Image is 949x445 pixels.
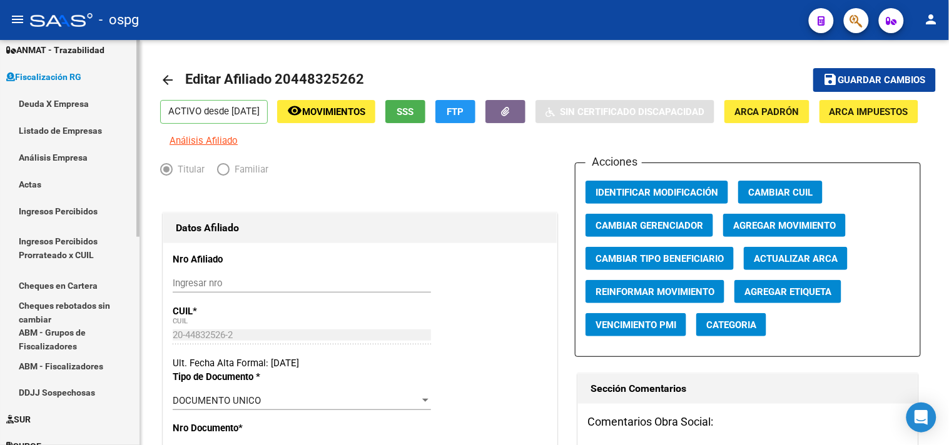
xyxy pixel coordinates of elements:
[447,106,464,117] span: FTP
[535,100,714,123] button: Sin Certificado Discapacidad
[906,402,936,432] div: Open Intercom Messenger
[173,421,285,435] p: Nro Documento
[586,214,713,237] button: Cambiar Gerenciador
[173,252,285,266] p: Nro Afiliado
[6,43,104,57] span: ANMAT - Trazabilidad
[176,218,544,238] h1: Datos Afiliado
[738,181,823,204] button: Cambiar CUIL
[160,72,175,87] mat-icon: arrow_back
[435,100,475,123] button: FTP
[586,280,724,303] button: Reinformar Movimiento
[744,247,848,270] button: Actualizar ARCA
[586,153,642,171] h3: Acciones
[823,72,838,87] mat-icon: save
[173,162,205,176] span: Titular
[748,187,813,198] span: Cambiar CUIL
[596,319,676,331] span: Vencimiento PMI
[99,6,139,34] span: - ospg
[820,100,918,123] button: ARCA Impuestos
[560,106,704,117] span: Sin Certificado Discapacidad
[173,370,285,384] p: Tipo de Documento *
[596,187,718,198] span: Identificar Modificación
[586,313,686,336] button: Vencimiento PMI
[838,75,926,86] span: Guardar cambios
[596,220,703,231] span: Cambiar Gerenciador
[173,304,285,318] p: CUIL
[185,71,364,87] span: Editar Afiliado 20448325262
[173,395,261,406] span: DOCUMENTO UNICO
[586,247,734,270] button: Cambiar Tipo Beneficiario
[596,253,724,264] span: Cambiar Tipo Beneficiario
[385,100,425,123] button: SSS
[587,413,908,431] h3: Comentarios Obra Social:
[160,100,268,124] p: ACTIVO desde [DATE]
[706,319,756,331] span: Categoria
[6,413,31,427] span: SUR
[813,68,936,91] button: Guardar cambios
[724,100,809,123] button: ARCA Padrón
[591,379,905,399] h1: Sección Comentarios
[924,12,939,27] mat-icon: person
[302,106,365,117] span: Movimientos
[734,280,841,303] button: Agregar Etiqueta
[397,106,414,117] span: SSS
[170,135,238,146] span: Análisis Afiliado
[696,313,766,336] button: Categoria
[596,286,714,297] span: Reinformar Movimiento
[230,162,268,176] span: Familiar
[287,103,302,118] mat-icon: remove_red_eye
[6,70,81,84] span: Fiscalización RG
[10,12,25,27] mat-icon: menu
[754,253,838,264] span: Actualizar ARCA
[586,181,728,204] button: Identificar Modificación
[830,106,908,117] span: ARCA Impuestos
[723,214,846,237] button: Agregar Movimiento
[160,166,281,177] mat-radio-group: Elija una opción
[277,100,375,123] button: Movimientos
[744,286,831,297] span: Agregar Etiqueta
[733,220,836,231] span: Agregar Movimiento
[173,356,547,370] div: Ult. Fecha Alta Formal: [DATE]
[734,106,799,117] span: ARCA Padrón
